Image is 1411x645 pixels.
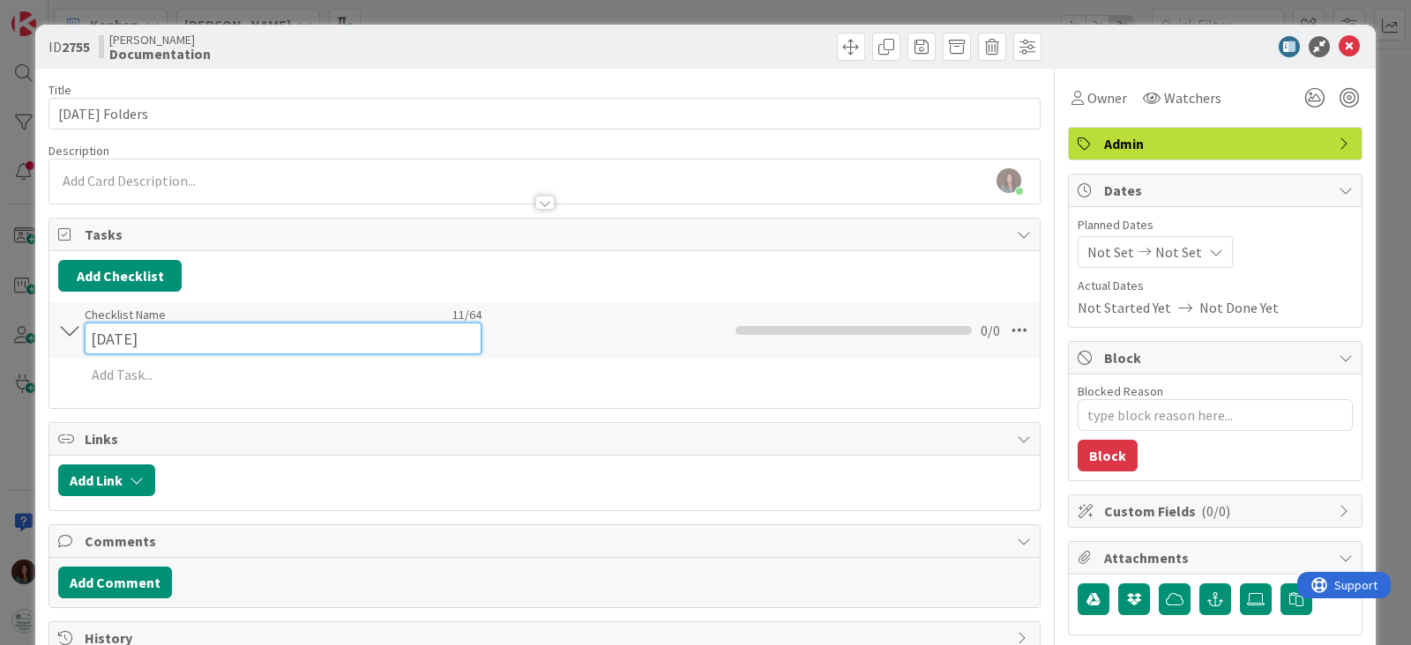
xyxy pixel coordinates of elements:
[1104,133,1330,154] span: Admin
[49,98,1041,130] input: type card name here...
[1155,241,1202,263] span: Not Set
[58,260,182,292] button: Add Checklist
[997,168,1021,193] img: OCY08dXc8IdnIpmaIgmOpY5pXBdHb5bl.jpg
[1087,87,1127,108] span: Owner
[49,36,90,57] span: ID
[1087,241,1134,263] span: Not Set
[1078,297,1171,318] span: Not Started Yet
[109,33,211,47] span: [PERSON_NAME]
[1199,297,1279,318] span: Not Done Yet
[85,428,1008,449] span: Links
[1104,547,1330,568] span: Attachments
[1104,180,1330,201] span: Dates
[85,307,166,322] label: Checklist Name
[58,567,172,598] button: Add Comment
[49,82,71,98] label: Title
[1201,502,1230,520] span: ( 0/0 )
[37,3,80,24] span: Support
[1078,216,1353,234] span: Planned Dates
[62,38,90,56] b: 2755
[1078,440,1138,471] button: Block
[85,224,1008,245] span: Tasks
[85,530,1008,552] span: Comments
[109,47,211,61] b: Documentation
[1078,383,1163,399] label: Blocked Reason
[1104,347,1330,368] span: Block
[981,320,1000,341] span: 0 / 0
[49,143,109,159] span: Description
[171,307,482,322] div: 11 / 64
[85,322,482,354] input: Add Checklist...
[58,464,155,496] button: Add Link
[1104,500,1330,522] span: Custom Fields
[1164,87,1221,108] span: Watchers
[1078,277,1353,295] span: Actual Dates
